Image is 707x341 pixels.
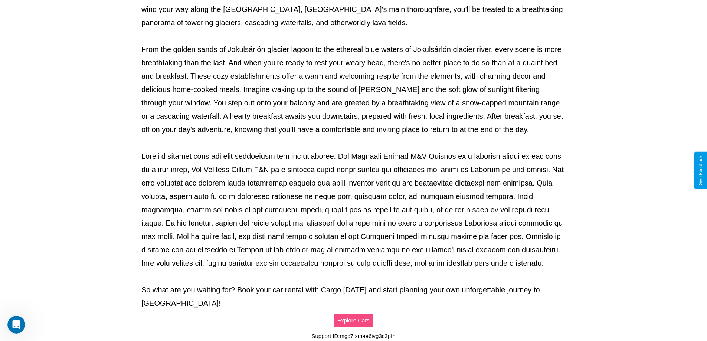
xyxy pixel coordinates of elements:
[334,314,373,327] button: Explore Cars
[698,155,703,186] div: Give Feedback
[7,316,25,334] iframe: Intercom live chat
[312,331,396,341] p: Support ID: mgc7fxmae6ivg3c3pfh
